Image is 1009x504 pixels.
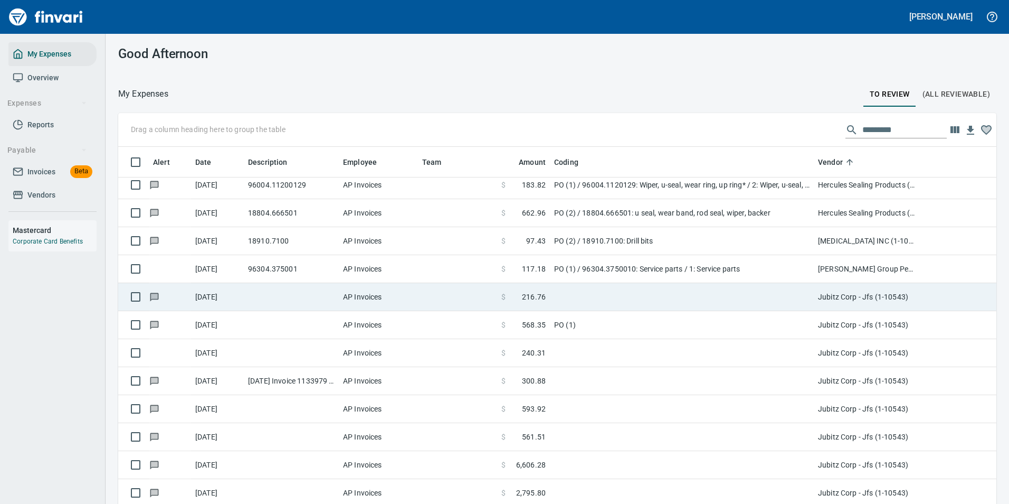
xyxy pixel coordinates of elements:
[526,236,546,246] span: 97.43
[8,160,97,184] a: InvoicesBeta
[818,156,843,169] span: Vendor
[8,66,97,90] a: Overview
[191,339,244,367] td: [DATE]
[191,227,244,255] td: [DATE]
[8,42,97,66] a: My Expenses
[501,432,506,442] span: $
[191,451,244,479] td: [DATE]
[27,71,59,85] span: Overview
[13,225,97,236] h6: Mastercard
[191,367,244,395] td: [DATE]
[244,255,339,283] td: 96304.375001
[8,113,97,137] a: Reports
[339,395,418,423] td: AP Invoices
[814,255,919,283] td: [PERSON_NAME] Group Peterbilt([MEDICAL_DATA]) (1-38196)
[550,255,814,283] td: PO (1) / 96304.3750010: Service parts / 1: Service parts
[522,264,546,274] span: 117.18
[149,321,160,328] span: Has messages
[3,141,91,160] button: Payable
[191,171,244,199] td: [DATE]
[191,311,244,339] td: [DATE]
[522,180,546,190] span: 183.82
[339,171,418,199] td: AP Invoices
[195,156,225,169] span: Date
[501,404,506,414] span: $
[248,156,301,169] span: Description
[907,8,975,25] button: [PERSON_NAME]
[131,124,285,135] p: Drag a column heading here to group the table
[922,88,990,101] span: (All Reviewable)
[554,156,592,169] span: Coding
[27,48,71,61] span: My Expenses
[818,156,856,169] span: Vendor
[522,404,546,414] span: 593.92
[501,180,506,190] span: $
[814,311,919,339] td: Jubitz Corp - Jfs (1-10543)
[422,156,442,169] span: Team
[501,376,506,386] span: $
[339,451,418,479] td: AP Invoices
[3,94,91,113] button: Expenses
[6,4,85,30] a: Finvari
[814,451,919,479] td: Jubitz Corp - Jfs (1-10543)
[343,156,377,169] span: Employee
[149,181,160,188] span: Has messages
[7,97,87,110] span: Expenses
[7,144,87,157] span: Payable
[191,255,244,283] td: [DATE]
[522,208,546,218] span: 662.96
[422,156,455,169] span: Team
[118,88,168,100] nav: breadcrumb
[149,209,160,216] span: Has messages
[814,395,919,423] td: Jubitz Corp - Jfs (1-10543)
[814,283,919,311] td: Jubitz Corp - Jfs (1-10543)
[814,227,919,255] td: [MEDICAL_DATA] INC (1-10480)
[947,122,963,138] button: Choose columns to display
[27,118,54,132] span: Reports
[27,165,55,179] span: Invoices
[501,488,506,498] span: $
[244,227,339,255] td: 18910.7100
[550,311,814,339] td: PO (1)
[963,123,978,138] button: Download Table
[550,227,814,255] td: PO (2) / 18910.7100: Drill bits
[149,489,160,496] span: Has messages
[191,395,244,423] td: [DATE]
[13,238,83,245] a: Corporate Card Benefits
[522,320,546,330] span: 568.35
[554,156,578,169] span: Coding
[244,171,339,199] td: 96004.11200129
[149,293,160,300] span: Has messages
[501,292,506,302] span: $
[814,423,919,451] td: Jubitz Corp - Jfs (1-10543)
[978,122,994,138] button: Column choices favorited. Click to reset to default
[339,283,418,311] td: AP Invoices
[195,156,212,169] span: Date
[339,339,418,367] td: AP Invoices
[522,376,546,386] span: 300.88
[550,199,814,227] td: PO (2) / 18804.666501: u seal, wear band, rod seal, wiper, backer
[522,432,546,442] span: 561.51
[522,348,546,358] span: 240.31
[8,183,97,207] a: Vendors
[244,367,339,395] td: [DATE] Invoice 1133979 from Jubitz Corp - Jfs (1-10543)
[501,264,506,274] span: $
[27,189,55,202] span: Vendors
[153,156,184,169] span: Alert
[814,171,919,199] td: Hercules Sealing Products (1-39727)
[519,156,546,169] span: Amount
[118,88,168,100] p: My Expenses
[814,367,919,395] td: Jubitz Corp - Jfs (1-10543)
[70,165,92,178] span: Beta
[516,488,546,498] span: 2,795.80
[149,377,160,384] span: Has messages
[501,320,506,330] span: $
[501,208,506,218] span: $
[191,199,244,227] td: [DATE]
[343,156,391,169] span: Employee
[191,283,244,311] td: [DATE]
[248,156,288,169] span: Description
[149,461,160,468] span: Has messages
[339,367,418,395] td: AP Invoices
[516,460,546,470] span: 6,606.28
